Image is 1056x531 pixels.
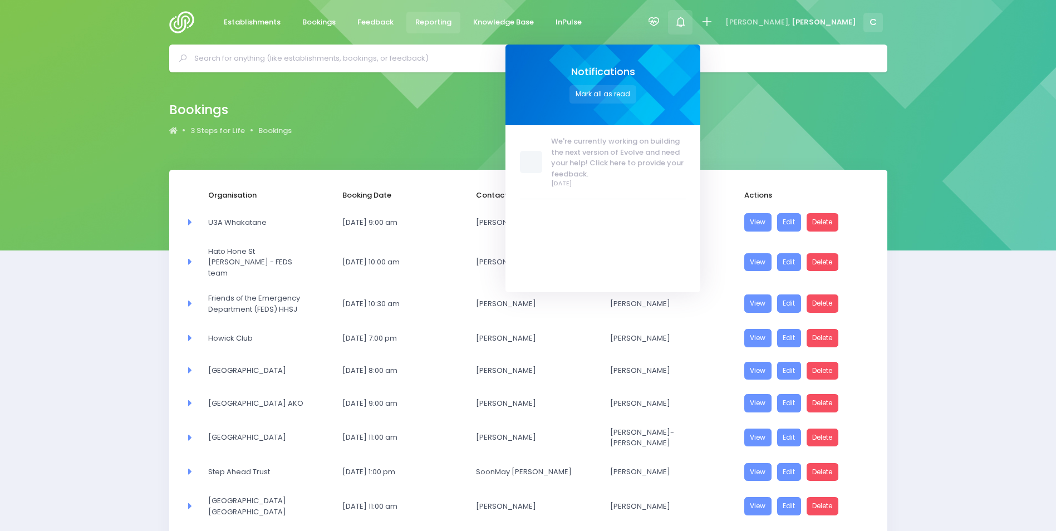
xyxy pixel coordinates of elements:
[476,365,580,376] span: [PERSON_NAME]
[777,362,802,380] a: Edit
[744,394,772,412] a: View
[807,463,839,481] a: Delete
[744,362,772,380] a: View
[744,294,772,313] a: View
[335,322,469,355] td: 17 June 2025 7:00 pm
[342,298,446,309] span: [DATE] 10:30 am
[476,217,580,228] span: [PERSON_NAME]
[342,333,446,344] span: [DATE] 7:00 pm
[777,394,802,412] a: Edit
[208,217,312,228] span: U3A Whakatane
[737,322,871,355] td: <a href="https://3sfl.stjis.org.nz/booking/a6b29ce3-8a98-41b5-9fe6-2810cfc48488" class="btn btn-p...
[737,456,871,489] td: <a href="https://3sfl.stjis.org.nz/booking/5a5bfb9e-bc14-4947-b4d3-10aa0af79382" class="btn btn-p...
[603,488,737,524] td: Sue Netto
[473,17,534,28] span: Knowledge Base
[807,294,839,313] a: Delete
[208,466,312,478] span: Step Ahead Trust
[169,102,283,117] h2: Bookings
[610,365,714,376] span: [PERSON_NAME]
[569,85,636,104] button: Mark all as read
[737,488,871,524] td: <a href="https://3sfl.stjis.org.nz/booking/61d9a128-5b26-4998-96eb-6e0ddb474db1" class="btn btn-p...
[777,294,802,313] a: Edit
[201,355,335,387] td: Tauraroa Area School
[469,355,603,387] td: Gayle Perry
[335,286,469,322] td: 17 June 2025 10:30 am
[335,239,469,286] td: 17 June 2025 10:00 am
[293,12,345,33] a: Bookings
[302,17,336,28] span: Bookings
[610,298,714,309] span: [PERSON_NAME]
[476,333,580,344] span: [PERSON_NAME]
[807,429,839,447] a: Delete
[547,12,591,33] a: InPulse
[201,420,335,456] td: Longlands Freedom Village
[357,17,394,28] span: Feedback
[777,329,802,347] a: Edit
[208,293,312,314] span: Friends of the Emergency Department (FEDS) HHSJ
[777,463,802,481] a: Edit
[335,355,469,387] td: 18 June 2025 8:00 am
[744,329,772,347] a: View
[744,253,772,272] a: View
[476,257,580,268] span: [PERSON_NAME]
[469,322,603,355] td: Kerry Eisenhut
[201,239,335,286] td: Hato Hone St John - FEDS team
[335,420,469,456] td: 18 June 2025 11:00 am
[201,206,335,239] td: U3A Whakatane
[342,466,446,478] span: [DATE] 1:00 pm
[208,333,312,344] span: Howick Club
[603,387,737,420] td: Nicola Walker
[201,322,335,355] td: Howick Club
[190,125,245,136] span: 3 Steps for Life
[348,12,403,33] a: Feedback
[342,217,446,228] span: [DATE] 9:00 am
[208,495,312,517] span: [GEOGRAPHIC_DATA] [GEOGRAPHIC_DATA]
[551,136,686,179] span: We're currently working on building the next version of Evolve and need your help! Click here to ...
[744,463,772,481] a: View
[342,257,446,268] span: [DATE] 10:00 am
[807,253,839,272] a: Delete
[571,66,635,78] span: Notifications
[201,488,335,524] td: Takaka Bridge Club Golden Bay Shared Recreation Centre
[201,286,335,322] td: Friends of the Emergency Department (FEDS) HHSJ
[744,190,848,201] span: Actions
[777,253,802,272] a: Edit
[777,429,802,447] a: Edit
[476,466,580,478] span: SoonMay [PERSON_NAME]
[342,398,446,409] span: [DATE] 9:00 am
[469,206,603,239] td: Ivan Judd
[335,206,469,239] td: 17 June 2025 9:00 am
[335,387,469,420] td: 18 June 2025 9:00 am
[201,456,335,489] td: Step Ahead Trust
[406,12,461,33] a: Reporting
[258,125,292,136] a: Bookings
[737,355,871,387] td: <a href="https://3sfl.stjis.org.nz/booking/1c6c561e-76ce-4b20-8e88-70c672ae9059" class="btn btn-p...
[792,17,856,28] span: [PERSON_NAME]
[551,179,686,188] span: [DATE]
[737,239,871,286] td: <a href="https://3sfl.stjis.org.nz/booking/fdecedcf-e148-43de-871c-fae13a3eedf3" class="btn btn-p...
[610,466,714,478] span: [PERSON_NAME]
[737,206,871,239] td: <a href="https://3sfl.stjis.org.nz/booking/38fff51f-8c77-4fd9-8570-aa574cf39141" class="btn btn-p...
[215,12,290,33] a: Establishments
[556,17,582,28] span: InPulse
[603,456,737,489] td: Nikki McLauchlan
[415,17,451,28] span: Reporting
[169,11,201,33] img: Logo
[520,136,686,188] a: We're currently working on building the next version of Evolve and need your help! Click here to ...
[476,432,580,443] span: [PERSON_NAME]
[610,398,714,409] span: [PERSON_NAME]
[208,432,312,443] span: [GEOGRAPHIC_DATA]
[208,190,312,201] span: Organisation
[737,420,871,456] td: <a href="https://3sfl.stjis.org.nz/booking/3c81c6b7-d9ef-4c81-a3a3-e20759d33949" class="btn btn-p...
[476,398,580,409] span: [PERSON_NAME]
[863,13,883,32] span: C
[335,456,469,489] td: 18 June 2025 1:00 pm
[610,427,714,449] span: [PERSON_NAME]-[PERSON_NAME]
[469,420,603,456] td: Neil Davis
[335,488,469,524] td: 20 June 2025 11:00 am
[807,329,839,347] a: Delete
[737,387,871,420] td: <a href="https://3sfl.stjis.org.nz/booking/6747be1d-da97-4a31-a5cf-80ee563f11d7" class="btn btn-p...
[737,286,871,322] td: <a href="https://3sfl.stjis.org.nz/booking/595b574f-1665-4846-99cb-925e60337b13" class="btn btn-p...
[777,213,802,232] a: Edit
[807,497,839,515] a: Delete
